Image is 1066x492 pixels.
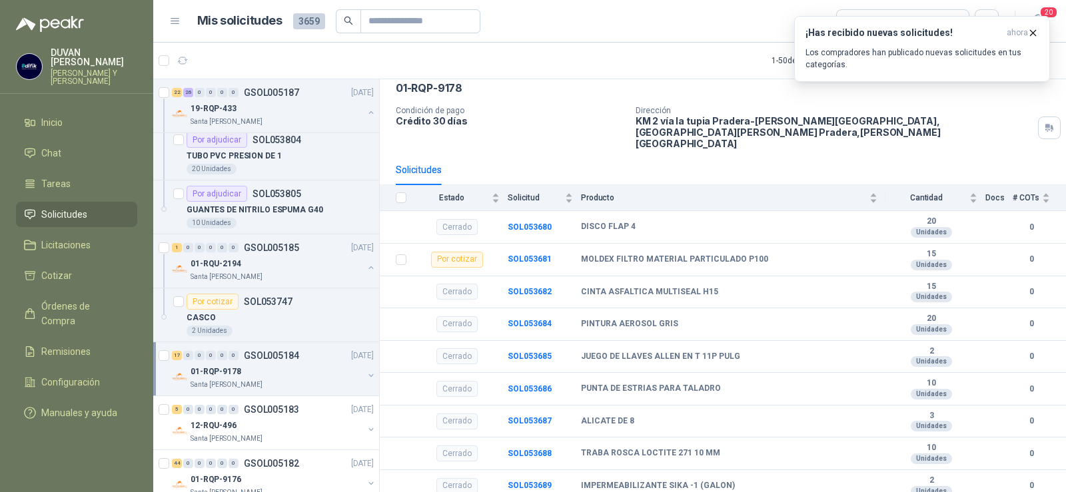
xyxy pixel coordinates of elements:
div: 0 [195,351,205,360]
a: Licitaciones [16,232,137,258]
div: 0 [206,351,216,360]
span: Producto [581,193,867,202]
b: JUEGO DE LLAVES ALLEN EN T 11P PULG [581,352,740,362]
span: Licitaciones [41,238,91,252]
a: Tareas [16,171,137,196]
img: Company Logo [172,106,188,122]
p: [DATE] [351,87,374,99]
a: Por adjudicarSOL053805GUANTES DE NITRILO ESPUMA G4010 Unidades [153,180,379,234]
a: SOL053681 [508,254,552,264]
th: # COTs [1013,185,1066,211]
b: 0 [1013,383,1050,395]
div: 0 [229,405,239,414]
div: 0 [229,243,239,252]
span: 20 [1039,6,1058,19]
a: Configuración [16,369,137,395]
p: GSOL005187 [244,88,299,97]
span: Manuales y ayuda [41,405,117,420]
div: 0 [206,88,216,97]
div: 0 [195,243,205,252]
span: Remisiones [41,344,91,359]
span: Solicitudes [41,207,87,222]
a: Órdenes de Compra [16,294,137,334]
a: Chat [16,140,137,166]
div: 0 [217,459,227,468]
p: [PERSON_NAME] Y [PERSON_NAME] [51,69,137,85]
span: 3659 [293,13,325,29]
a: SOL053686 [508,384,552,393]
div: Todas [845,14,873,29]
a: SOL053680 [508,222,552,232]
a: Inicio [16,110,137,135]
b: 10 [885,443,977,453]
div: 0 [195,459,205,468]
a: SOL053688 [508,449,552,458]
p: Santa [PERSON_NAME] [191,272,263,282]
b: 0 [1013,479,1050,492]
a: Por adjudicarSOL053804TUBO PVC PRESION DE 120 Unidades [153,126,379,180]
div: 0 [195,88,205,97]
div: Unidades [911,356,952,367]
div: Cerrado [436,348,478,364]
b: MOLDEX FILTRO MATERIAL PARTICULADO P100 [581,254,768,265]
p: TUBO PVC PRESION DE 1 [187,150,281,162]
div: Unidades [911,227,952,238]
div: Unidades [911,324,952,335]
b: PINTURA AEROSOL GRIS [581,319,678,330]
span: Configuración [41,375,100,389]
p: GSOL005182 [244,459,299,468]
b: 15 [885,282,977,292]
span: Chat [41,146,61,160]
h1: Mis solicitudes [197,11,282,31]
img: Company Logo [17,54,42,79]
div: 0 [206,405,216,414]
b: 0 [1013,447,1050,460]
div: Por adjudicar [187,132,247,148]
a: SOL053687 [508,416,552,425]
div: 0 [217,88,227,97]
p: SOL053805 [253,189,301,198]
div: 0 [183,351,193,360]
div: 10 Unidades [187,218,237,228]
div: Solicitudes [396,162,442,177]
b: 0 [1013,286,1050,298]
p: Santa [PERSON_NAME] [191,379,263,390]
div: Unidades [911,292,952,302]
div: 44 [172,459,182,468]
p: SOL053747 [244,297,292,306]
span: Solicitud [508,193,562,202]
div: Cerrado [436,284,478,300]
b: SOL053684 [508,319,552,328]
p: GUANTES DE NITRILO ESPUMA G40 [187,204,323,216]
b: 0 [1013,350,1050,363]
p: 19-RQP-433 [191,103,237,115]
img: Company Logo [172,369,188,385]
img: Logo peakr [16,16,84,32]
a: 5 0 0 0 0 0 GSOL005183[DATE] Company Logo12-RQU-496Santa [PERSON_NAME] [172,401,376,444]
div: 0 [229,88,239,97]
b: 0 [1013,221,1050,234]
b: 2 [885,475,977,486]
img: Company Logo [172,261,188,277]
b: SOL053682 [508,287,552,296]
div: Cerrado [436,413,478,429]
th: Solicitud [508,185,581,211]
div: Por cotizar [187,294,239,310]
a: SOL053685 [508,352,552,361]
div: 0 [206,243,216,252]
b: 15 [885,249,977,260]
div: 20 Unidades [187,164,237,174]
span: Inicio [41,115,63,130]
p: [DATE] [351,457,374,470]
span: Tareas [41,176,71,191]
img: Company Logo [172,423,188,439]
b: IMPERMEABILIZANTE SIKA -1 (GALON) [581,481,735,491]
div: Cerrado [436,381,478,397]
p: Santa [PERSON_NAME] [191,433,263,444]
b: 3 [885,411,977,421]
p: 01-RQP-9178 [191,366,241,378]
